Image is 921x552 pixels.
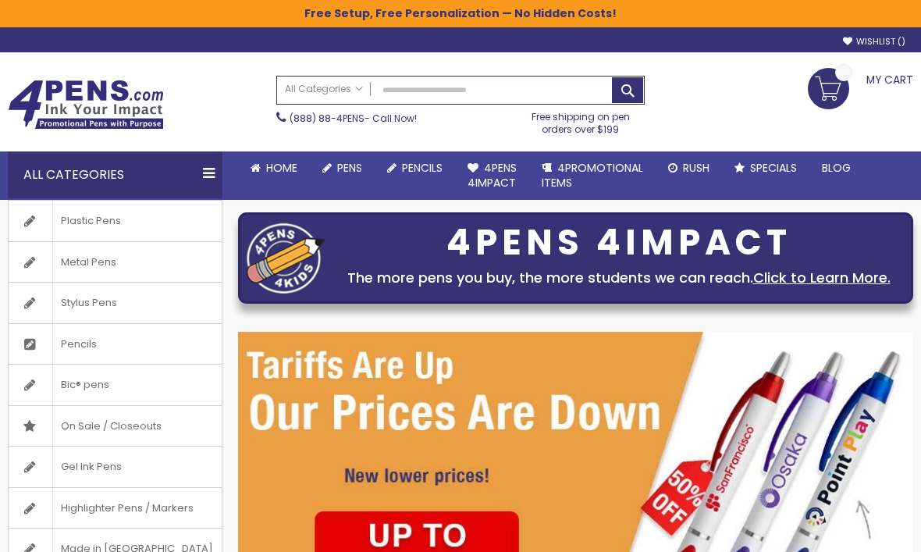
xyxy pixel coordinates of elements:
a: 4PROMOTIONALITEMS [529,151,656,200]
a: On Sale / Closeouts [9,406,222,447]
a: (888) 88-4PENS [290,112,364,125]
img: four_pen_logo.png [247,223,325,294]
div: 4PENS 4IMPACT [332,226,905,259]
span: On Sale / Closeouts [52,406,169,447]
span: Blog [822,160,851,176]
span: Specials [750,160,797,176]
a: Wishlist [843,36,905,48]
a: Gel Ink Pens [9,447,222,487]
span: Stylus Pens [52,283,125,323]
span: Home [266,160,297,176]
span: 4Pens 4impact [468,160,517,191]
a: Blog [809,151,863,185]
a: Specials [722,151,809,185]
span: Pencils [402,160,443,176]
span: - Call Now! [290,112,417,125]
span: 4PROMOTIONAL ITEMS [542,160,643,191]
a: Pens [310,151,375,185]
a: Rush [656,151,722,185]
span: Rush [683,160,709,176]
span: Pencils [52,324,105,365]
div: Free shipping on pen orders over $199 [516,105,644,136]
a: Click to Learn More. [753,268,891,287]
span: Gel Ink Pens [52,447,130,487]
span: Plastic Pens [52,201,129,241]
span: Bic® pens [52,365,117,405]
a: Bic® pens [9,365,222,405]
span: Highlighter Pens / Markers [52,488,201,529]
span: All Categories [285,83,363,95]
a: 4Pens4impact [455,151,529,200]
span: Pens [337,160,362,176]
div: All Categories [8,151,222,198]
a: Highlighter Pens / Markers [9,488,222,529]
a: Plastic Pens [9,201,222,241]
span: Metal Pens [52,242,124,283]
div: The more pens you buy, the more students we can reach. [332,267,905,289]
a: Pencils [9,324,222,365]
a: Metal Pens [9,242,222,283]
img: 4Pens Custom Pens and Promotional Products [8,80,164,130]
a: Pencils [375,151,455,185]
a: All Categories [277,77,371,102]
a: Home [238,151,310,185]
a: Stylus Pens [9,283,222,323]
